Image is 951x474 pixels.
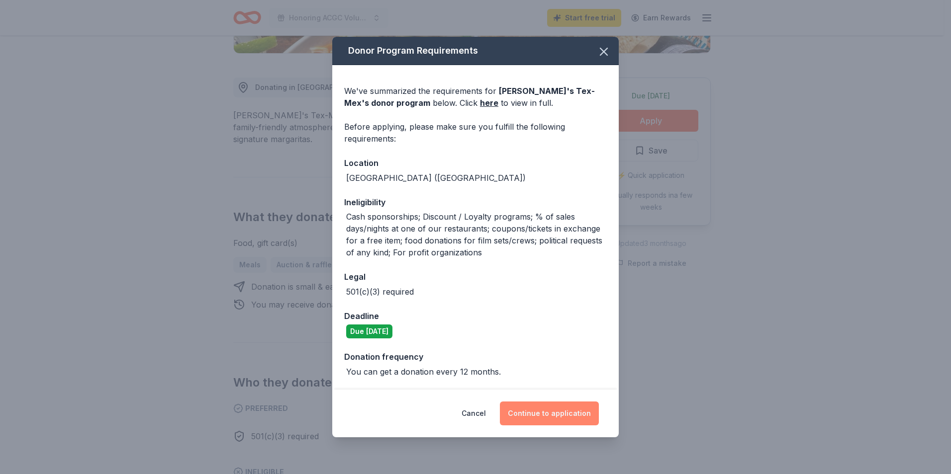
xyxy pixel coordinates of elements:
div: Deadline [344,310,607,322]
button: Cancel [462,401,486,425]
div: 501(c)(3) required [346,286,414,298]
div: Ineligibility [344,196,607,209]
a: here [480,97,498,109]
div: We've summarized the requirements for below. Click to view in full. [344,85,607,109]
div: Due [DATE] [346,324,392,338]
button: Continue to application [500,401,599,425]
div: Before applying, please make sure you fulfill the following requirements: [344,121,607,145]
div: Location [344,157,607,169]
div: [GEOGRAPHIC_DATA] ([GEOGRAPHIC_DATA]) [346,172,526,184]
div: Donation frequency [344,350,607,363]
div: Cash sponsorships; Discount / Loyalty programs; % of sales days/nights at one of our restaurants;... [346,211,607,258]
div: Legal [344,270,607,283]
div: Donor Program Requirements [332,37,619,65]
div: You can get a donation every 12 months. [346,366,501,378]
